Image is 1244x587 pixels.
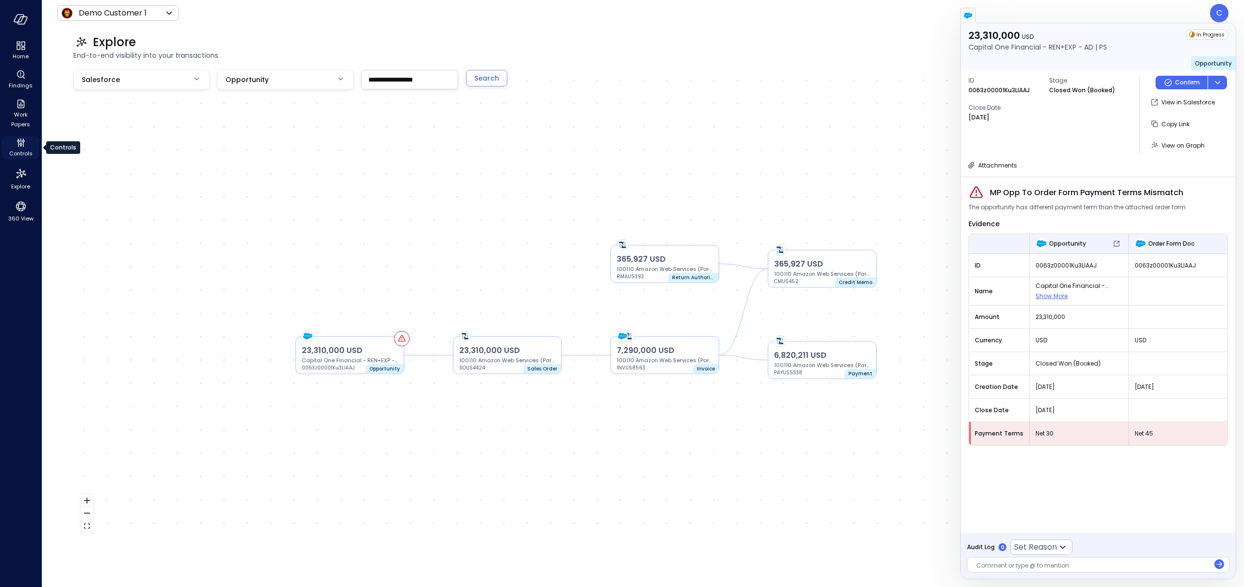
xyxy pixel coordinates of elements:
p: 23,310,000 [968,29,1107,42]
img: netsuite [775,336,785,347]
button: dropdown-icon-button [1208,76,1227,89]
div: Findings [2,68,39,91]
span: View on Graph [1161,141,1205,150]
span: MP Opp To Order Form Payment Terms Mismatch [990,187,1183,199]
span: USD [1022,33,1034,41]
span: Creation Date [975,382,1023,392]
p: 0 [1001,544,1004,551]
span: 0063z00001Ku3LlAAJ [1036,261,1123,270]
p: Capital One Financial - REN+EXP - AD | PS [968,42,1107,52]
img: netsuite [775,245,785,255]
p: Credit Memo [839,279,872,286]
span: Name [975,286,1023,296]
p: Closed Won (Booked) [1049,85,1115,95]
p: Confirm [1175,78,1200,87]
span: Opportunity [1049,239,1086,249]
span: Net 30 [1036,429,1123,438]
p: 6,820,211 USD [774,350,870,361]
span: Currency [975,335,1023,345]
button: fit view [81,520,93,532]
button: zoom in [81,494,93,507]
img: netsuite [623,331,634,342]
span: The opportunity has different payment term than the attached order form [968,202,1186,212]
span: Controls [9,149,33,158]
span: Capital One Financial - REN+EXP - AD | PS [1036,281,1123,291]
g: Edge from erp_invoice::1667652 to erp_credit_memo::1687984 [719,269,768,355]
p: 365,927 USD [617,253,713,265]
span: Net 45 [1135,429,1222,438]
span: Payment Terms [975,429,1023,438]
img: salesforce [963,11,973,20]
p: Invoice [697,365,715,373]
span: Attachments [978,161,1017,169]
p: View in Salesforce [1161,98,1215,107]
p: 365,927 USD [774,258,870,270]
span: 0063z00001Ku3LlAAJ [1135,261,1222,270]
span: Explore [11,182,30,191]
p: 100110 Amazon Web Services (Partner) [459,356,555,364]
p: 100110 Amazon Web Services (Partner) [774,361,870,369]
span: [DATE] [1036,382,1123,392]
p: Demo Customer 1 [79,7,147,19]
button: Confirm [1156,76,1208,89]
span: Stage [975,359,1023,369]
button: Search [466,70,507,86]
div: Home [2,39,39,62]
img: Order Form Doc [1135,238,1146,250]
div: Search [474,72,499,84]
span: USD [1036,335,1123,345]
span: Opportunity [225,74,269,85]
span: Work Papers [6,110,35,129]
span: [DATE] [1135,382,1222,392]
p: Capital One Financial - REN+EXP - AD | PS [302,356,398,364]
p: 100110 Amazon Web Services (Partner) [774,270,870,278]
span: Explore [93,34,136,50]
div: 360 View [2,198,39,224]
g: Edge from erp_invoice::1667652 to erp_payment::1863832 [719,355,768,360]
span: Copy Link [1161,120,1190,128]
p: 100110 Amazon Web Services (Partner) [617,356,713,364]
button: zoom out [81,507,93,520]
img: netsuite [460,331,470,342]
p: 23,310,000 USD [459,345,555,356]
span: End-to-end visibility into your transactions [73,50,1212,61]
div: Button group with a nested menu [1156,76,1227,89]
p: RMAUS393 [617,273,675,281]
p: 0063z00001Ku3LlAAJ [302,364,360,372]
button: View in Salesforce [1148,94,1219,111]
p: CMUS452 [774,278,832,285]
div: Chris Wallace [1210,4,1228,22]
span: Audit Log [967,542,995,552]
p: INVUS8563 [617,364,675,372]
span: Show More [1036,292,1068,300]
span: 360 View [8,214,34,223]
p: [DATE] [968,113,989,122]
span: Close Date [975,405,1023,415]
img: Icon [61,7,73,19]
img: Opportunity [1036,238,1047,250]
p: 7,290,000 USD [617,345,713,356]
p: C [1216,7,1222,19]
span: 23,310,000 [1036,312,1123,322]
span: ID [968,76,1041,85]
span: ID [975,261,1023,270]
img: salesforce [302,331,313,342]
p: SOUS4424 [459,364,518,372]
p: Opportunity [369,365,400,373]
span: Closed Won (Booked) [1036,359,1123,369]
g: Edge from erp_return_authorization::1683738 to erp_credit_memo::1687984 [719,264,768,269]
span: Evidence [968,219,1000,229]
div: In Progress [1186,29,1228,40]
p: 100110 Amazon Web Services (Partner) [617,265,713,273]
span: Salesforce [82,74,120,85]
button: Copy Link [1148,116,1193,132]
p: Payment [848,370,872,378]
button: View on Graph [1148,137,1209,153]
p: PAYUS5338 [774,369,832,377]
button: Attachments [964,159,1021,171]
img: salesforce [617,331,628,342]
span: [DATE] [1036,405,1123,415]
span: Amount [975,312,1023,322]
